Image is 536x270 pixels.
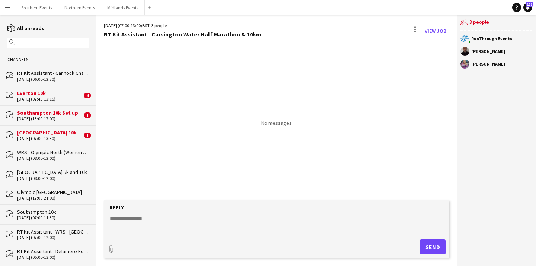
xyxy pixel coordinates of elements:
span: BST [142,23,150,28]
div: RunThrough Events [471,36,512,41]
button: Northern Events [58,0,101,15]
div: [DATE] (05:00-13:00) [17,255,89,260]
span: 4 [84,93,91,98]
div: [DATE] (06:00-12:30) [17,77,89,82]
div: [DATE] (07:45-12:15) [17,96,82,102]
div: [DATE] (17:00-21:00) [17,196,89,201]
span: 121 [526,2,533,7]
div: 3 people [460,15,532,31]
div: RT Kit Assistant - Cannock Chase Running Festival [17,70,89,76]
span: 1 [84,133,91,138]
span: 1 [84,112,91,118]
div: Southampton 10k [17,209,89,215]
div: [GEOGRAPHIC_DATA] 5k and 10k [17,169,89,175]
a: All unreads [7,25,44,32]
div: [GEOGRAPHIC_DATA] 10k [17,129,82,136]
p: No messages [261,120,292,126]
div: RT Kit Assistant - Carsington Water Half Marathon & 10km [104,31,261,38]
div: [DATE] (07:00-11:30) [17,215,89,220]
div: [DATE] (07:00-13:00) | 3 people [104,22,261,29]
button: Send [420,239,446,254]
button: Midlands Events [101,0,145,15]
div: [DATE] (13:00-17:00) [17,116,82,121]
a: 121 [523,3,532,12]
div: [DATE] (07:00-13:30) [17,136,82,141]
div: [PERSON_NAME] [471,49,505,54]
div: RT Kit Assistant - Delamere Forest 21k and 42k [17,248,89,255]
div: [DATE] (08:00-12:00) [17,176,89,181]
div: WRS - Olympic North (Women Only) [17,149,89,156]
button: Southern Events [15,0,58,15]
div: RT Kit Assistant - WRS - [GEOGRAPHIC_DATA] (Women Only) [17,228,89,235]
div: Olympic [GEOGRAPHIC_DATA] [17,189,89,196]
div: Everton 10k [17,90,82,96]
a: View Job [422,25,449,37]
div: Southampton 10k Set up [17,109,82,116]
div: [PERSON_NAME] [471,62,505,66]
div: [DATE] (08:00-12:00) [17,156,89,161]
label: Reply [109,204,124,211]
div: [DATE] (07:00-12:00) [17,235,89,240]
